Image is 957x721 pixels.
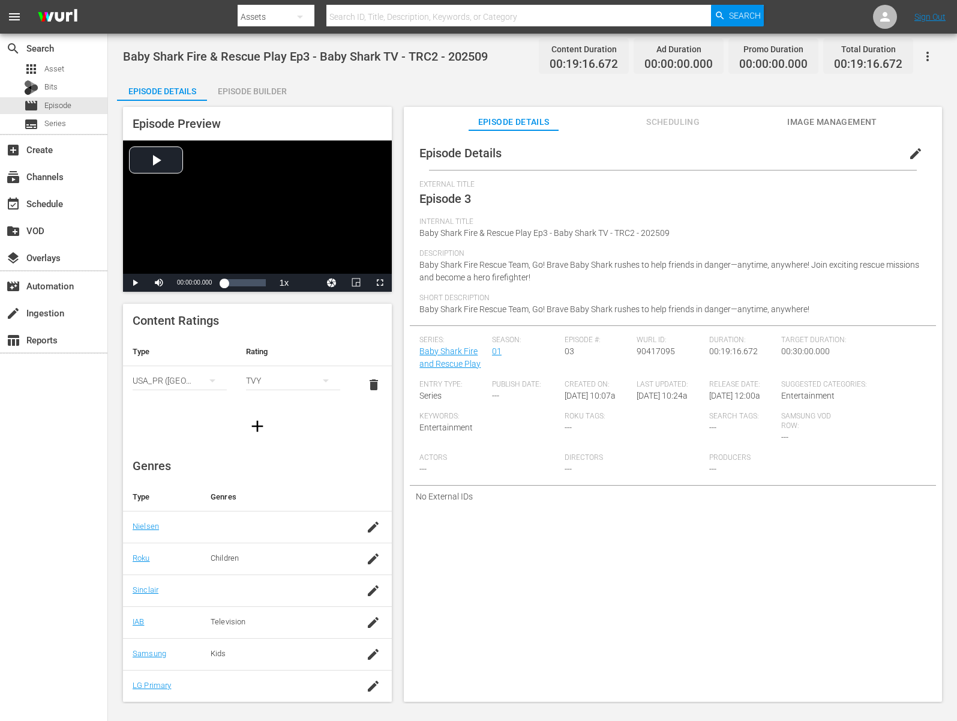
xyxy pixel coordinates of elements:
span: --- [709,464,716,474]
span: External Title [419,180,920,190]
a: Roku [133,554,150,563]
div: Bits [24,80,38,95]
span: Baby Shark Fire Rescue Team, Go! Brave Baby Shark rushes to help friends in danger—anytime, anywh... [419,304,809,314]
img: ans4CAIJ8jUAAAAAAAAAAAAAAAAAAAAAAAAgQb4GAAAAAAAAAAAAAAAAAAAAAAAAJMjXAAAAAAAAAAAAAAAAAAAAAAAAgAT5G... [29,3,86,31]
div: Total Duration [834,41,902,58]
span: Series [44,118,66,130]
div: Episode Builder [207,77,297,106]
span: Description [419,249,920,259]
span: Suggested Categories: [781,380,920,390]
span: 00:30:00.000 [781,346,830,356]
span: Image Management [787,115,877,130]
a: Sinclair [133,585,158,594]
span: Wurl ID: [637,336,703,345]
span: Reports [6,333,20,348]
span: [DATE] 10:07a [565,391,616,400]
span: VOD [6,224,20,238]
a: Samsung [133,649,166,658]
span: Create [6,143,20,157]
span: Asset [44,63,64,75]
span: Release Date: [709,380,776,390]
span: --- [565,423,572,432]
div: Episode Details [117,77,207,106]
span: Episode [24,98,38,113]
span: Entertainment [419,423,473,432]
span: [DATE] 12:00a [709,391,760,400]
div: Ad Duration [644,41,713,58]
span: Episode [44,100,71,112]
span: Entry Type: [419,380,486,390]
div: Content Duration [550,41,618,58]
div: No External IDs [410,486,936,507]
button: delete [359,370,388,399]
span: Entertainment [781,391,835,400]
span: Asset [24,62,38,76]
span: Automation [6,279,20,294]
div: Video Player [123,140,392,292]
div: USA_PR ([GEOGRAPHIC_DATA] ([GEOGRAPHIC_DATA])) [133,364,227,397]
a: Baby Shark Fire and Rescue Play [419,346,481,369]
span: Search [6,41,20,56]
span: Episode Details [469,115,559,130]
span: Duration: [709,336,776,345]
a: IAB [133,617,144,626]
span: Ingestion [6,306,20,321]
span: Baby Shark Fire & Rescue Play Ep3 - Baby Shark TV - TRC2 - 202509 [419,228,670,238]
span: Overlays [6,251,20,265]
span: Season: [492,336,559,345]
span: Channels [6,170,20,184]
div: Promo Duration [739,41,808,58]
span: edit [908,146,923,161]
span: --- [781,432,788,442]
a: LG Primary [133,681,171,690]
span: Last Updated: [637,380,703,390]
span: Episode Preview [133,116,221,131]
button: Fullscreen [368,274,392,292]
button: edit [901,139,930,168]
span: Series [24,117,38,131]
span: Series: [419,336,486,345]
span: Episode #: [565,336,631,345]
span: delete [367,378,381,392]
span: Roku Tags: [565,412,703,421]
span: Search [729,5,761,26]
button: Search [711,5,764,26]
span: Genres [133,459,171,473]
span: 00:19:16.672 [550,58,618,71]
span: Created On: [565,380,631,390]
span: --- [419,464,427,474]
span: Publish Date: [492,380,559,390]
span: Schedule [6,197,20,211]
button: Play [123,274,147,292]
th: Type [123,483,201,511]
span: Search Tags: [709,412,776,421]
button: Picture-in-Picture [344,274,368,292]
a: Nielsen [133,522,159,531]
span: Target Duration: [781,336,920,345]
span: Samsung VOD Row: [781,412,848,431]
button: Episode Details [117,77,207,101]
button: Jump To Time [320,274,344,292]
span: 03 [565,346,574,356]
th: Rating [236,337,350,366]
button: Playback Rate [272,274,296,292]
span: 00:00:00.000 [644,58,713,71]
th: Genres [201,483,355,511]
span: Episode 3 [419,192,471,206]
span: Keywords: [419,412,558,421]
span: Episode Details [419,146,502,160]
span: Series [419,391,442,400]
th: Type [123,337,236,366]
span: menu [7,10,22,24]
a: 01 [492,346,502,356]
span: [DATE] 10:24a [637,391,688,400]
span: Internal Title [419,217,920,227]
span: 00:19:16.672 [834,58,902,71]
span: 90417095 [637,346,675,356]
span: Content Ratings [133,313,219,328]
button: Episode Builder [207,77,297,101]
span: Actors [419,453,558,463]
button: Mute [147,274,171,292]
span: Scheduling [628,115,718,130]
span: 00:19:16.672 [709,346,758,356]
